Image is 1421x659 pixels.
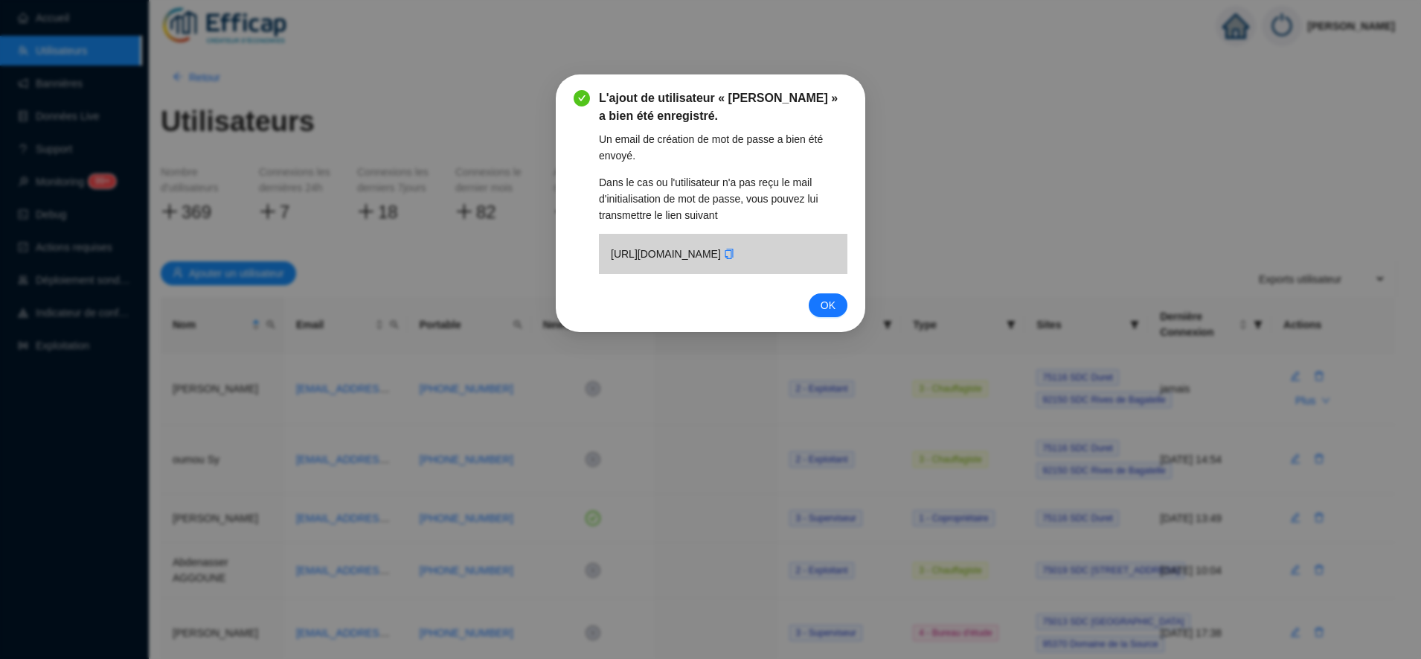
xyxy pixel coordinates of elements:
button: Copy [724,246,734,262]
button: OK [809,293,847,317]
span: check-circle [574,90,590,106]
div: Dans le cas ou l'utilisateur n'a pas reçu le mail d'initialisation de mot de passe, vous pouvez l... [599,174,847,223]
div: Un email de création de mot de passe a bien été envoyé. [599,131,847,164]
span: OK [821,297,835,313]
span: L'ajout de utilisateur « [PERSON_NAME] » a bien été enregistré. [599,89,847,125]
div: [URL][DOMAIN_NAME] [599,234,847,274]
span: copy [724,249,734,259]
